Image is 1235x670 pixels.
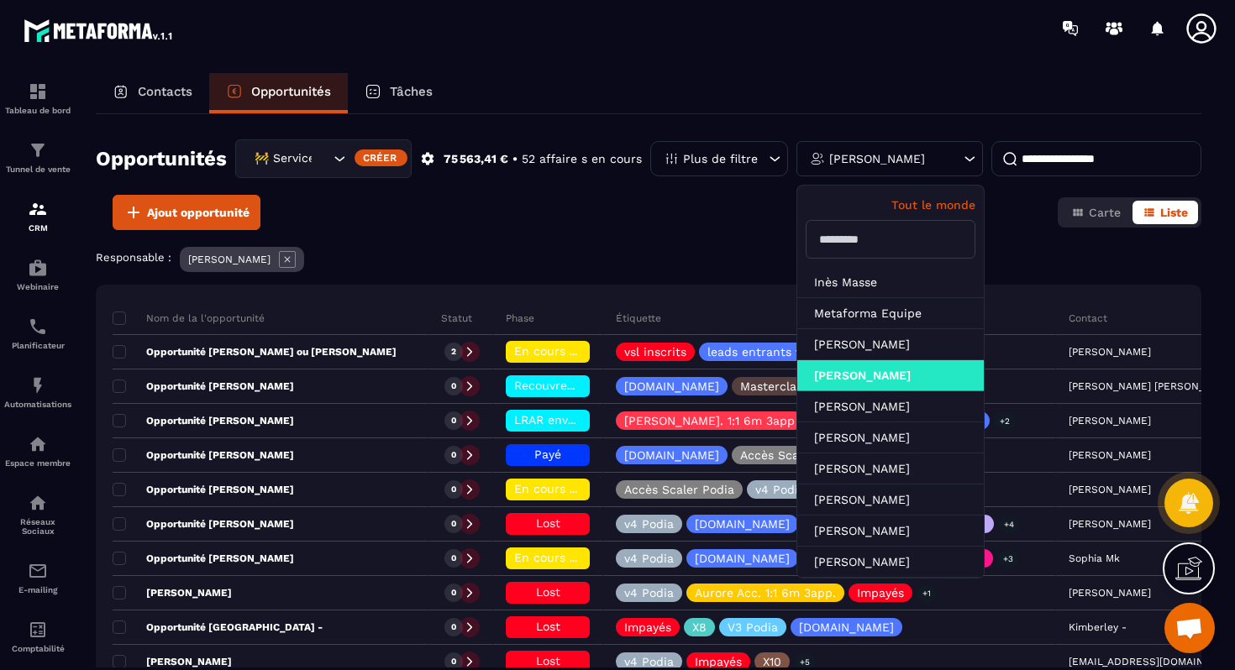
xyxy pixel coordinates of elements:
p: Accès Scaler Podia [740,449,850,461]
p: Opportunité [PERSON_NAME] [113,379,294,393]
img: automations [28,434,48,454]
li: [PERSON_NAME] [797,360,984,391]
h2: Opportunités [96,142,227,175]
span: Lost [536,654,560,667]
p: Opportunité [PERSON_NAME] ou [PERSON_NAME] [113,345,397,359]
button: Carte [1061,201,1131,224]
a: Opportunités [209,73,348,113]
img: automations [28,375,48,395]
img: email [28,561,48,581]
p: Automatisations [4,400,71,409]
p: Webinaire [4,282,71,291]
span: 🚧 Service Client [250,149,313,168]
img: scheduler [28,317,48,337]
img: formation [28,199,48,219]
a: formationformationTableau de bord [4,69,71,128]
p: E-mailing [4,585,71,594]
img: formation [28,140,48,160]
span: En cours de régularisation [514,482,667,495]
p: vsl inscrits [624,346,686,358]
p: v4 Podia [624,518,674,530]
img: accountant [28,620,48,640]
span: Lost [536,620,560,633]
p: X8 [692,621,707,633]
p: v4 Podia [755,484,805,495]
p: 0 [451,621,456,633]
p: 0 [451,415,456,427]
p: Opportunité [GEOGRAPHIC_DATA] - [113,620,323,634]
p: Opportunité [PERSON_NAME] [113,448,294,462]
a: schedulerschedulerPlanificateur [4,304,71,363]
p: Réseaux Sociaux [4,517,71,536]
img: automations [28,258,48,278]
p: V3 Podia [728,621,778,633]
p: Étiquette [616,311,661,325]
span: LRAR envoyée [514,413,594,427]
p: Statut [441,311,472,325]
p: Planificateur [4,341,71,350]
p: 75 563,41 € [444,151,508,167]
a: accountantaccountantComptabilité [4,607,71,666]
p: 0 [451,552,456,564]
p: 0 [451,484,456,495]
a: Contacts [96,73,209,113]
p: [DOMAIN_NAME] [624,449,719,461]
p: leads entrants vsl [707,346,811,358]
p: 0 [451,656,456,667]
a: emailemailE-mailing [4,548,71,607]
span: Payé [534,448,561,461]
p: +4 [998,516,1020,533]
p: Opportunité [PERSON_NAME] [113,552,294,565]
span: Recouvrement [514,379,597,392]
p: Opportunité [PERSON_NAME] [113,483,294,496]
a: formationformationTunnel de vente [4,128,71,186]
p: • [512,151,518,167]
li: [PERSON_NAME] [797,516,984,547]
a: automationsautomationsAutomatisations [4,363,71,421]
p: +2 [994,412,1016,430]
p: 0 [451,380,456,392]
span: Ajout opportunité [147,204,250,221]
li: Inès Masse [797,267,984,298]
a: automationsautomationsEspace membre [4,421,71,480]
p: CRM [4,223,71,233]
p: Tâches [390,84,433,99]
span: Carte [1089,206,1121,219]
li: [PERSON_NAME] [797,329,984,360]
p: [PERSON_NAME] [113,655,232,668]
p: [DOMAIN_NAME] [695,518,790,530]
li: Metaforma Equipe [797,298,984,329]
p: +3 [997,550,1019,568]
input: Search for option [313,149,329,168]
li: [PERSON_NAME] [797,484,984,516]
p: v4 Podia [624,552,674,564]
p: Aurore Acc. 1:1 6m 3app. [695,587,836,599]
p: Contact [1069,311,1107,325]
p: [DOMAIN_NAME] [695,552,790,564]
p: 0 [451,518,456,530]
p: Opportunité [PERSON_NAME] [113,414,294,427]
p: Opportunité [PERSON_NAME] [113,517,294,531]
p: 0 [451,587,456,599]
p: Nom de la l'opportunité [113,311,265,325]
p: Tableau de bord [4,106,71,115]
p: Opportunités [251,84,331,99]
img: formation [28,81,48,102]
img: social-network [28,493,48,513]
div: Créer [355,149,407,166]
p: [PERSON_NAME]. 1:1 6m 3app [624,415,795,427]
p: Accès Scaler Podia [624,484,734,495]
p: Impayés [624,621,671,633]
p: Comptabilité [4,644,71,653]
span: Lost [536,516,560,530]
p: 0 [451,449,456,461]
a: social-networksocial-networkRéseaux Sociaux [4,480,71,548]
span: En cours de régularisation [514,344,667,358]
p: 52 affaire s en cours [522,151,642,167]
p: [DOMAIN_NAME] [799,621,894,633]
p: Tunnel de vente [4,165,71,174]
p: Phase [506,311,534,325]
span: Lost [536,585,560,599]
a: automationsautomationsWebinaire [4,245,71,304]
p: [DOMAIN_NAME] [624,380,719,392]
